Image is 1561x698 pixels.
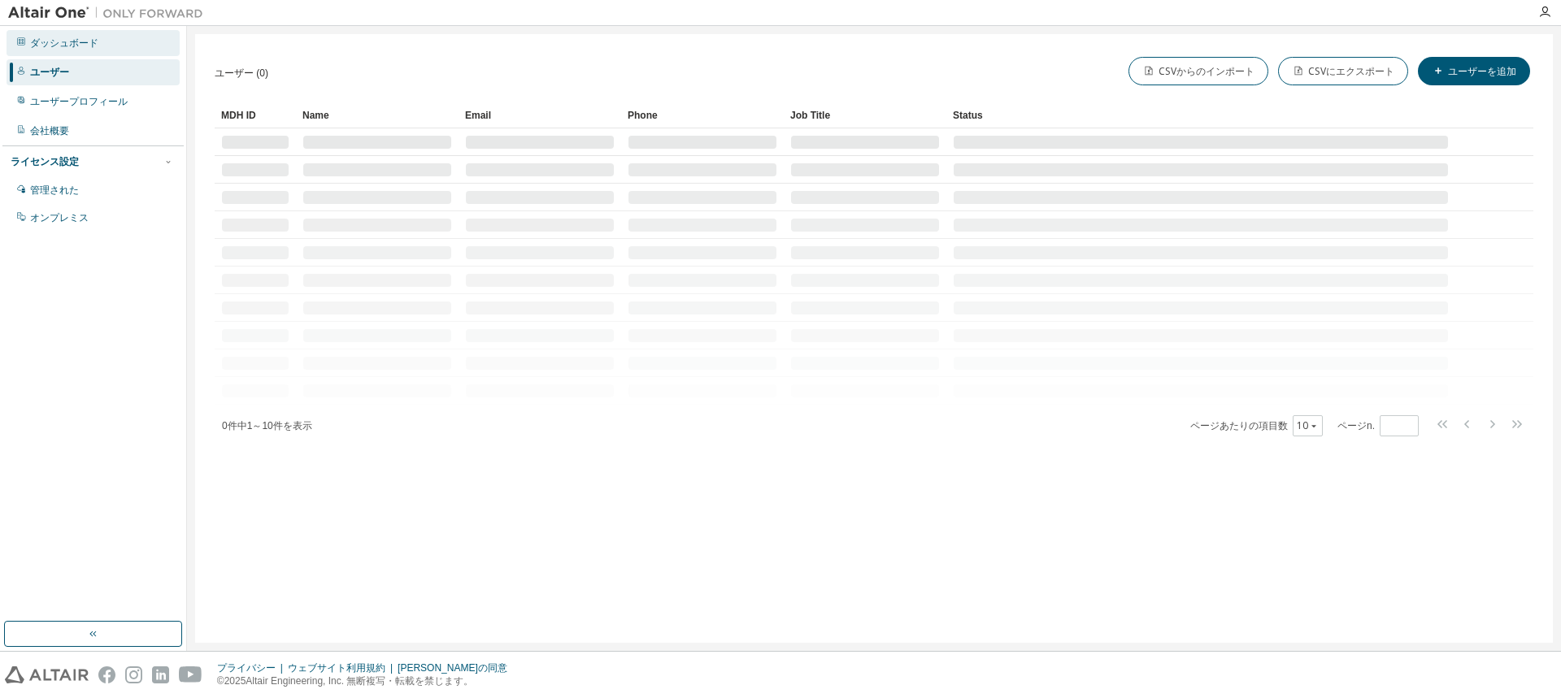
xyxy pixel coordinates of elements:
[246,675,473,687] font: Altair Engineering, Inc. 無断複写・転載を禁じます。
[1297,418,1308,432] font: 10
[1190,420,1288,431] font: ページあたりの項目数
[217,662,276,674] font: プライバシー
[237,420,247,431] font: 中
[1418,57,1530,85] button: ユーザーを追加
[1278,57,1408,85] button: CSVにエクスポート
[30,67,69,78] font: ユーザー
[262,420,282,431] font: 10件
[179,666,202,683] img: youtube.svg
[1308,64,1394,78] font: CSVにエクスポート
[398,662,507,674] font: [PERSON_NAME]の同意
[8,5,211,21] img: アルタイルワン
[11,156,79,167] font: ライセンス設定
[1159,64,1254,78] font: CSVからのインポート
[222,420,237,431] font: 0件
[30,125,69,137] font: 会社概要
[221,102,289,128] div: MDH ID
[30,184,79,196] font: 管理された
[283,420,312,431] font: を表示
[215,67,268,79] font: ユーザー (0)
[247,420,253,431] font: 1
[5,666,89,683] img: altair_logo.svg
[98,666,115,683] img: facebook.svg
[790,102,940,128] div: Job Title
[30,96,128,107] font: ユーザープロフィール
[302,102,452,128] div: Name
[224,675,246,687] font: 2025
[217,675,224,687] font: ©
[953,102,1449,128] div: Status
[252,420,262,431] font: ～
[30,37,98,49] font: ダッシュボード
[288,662,385,674] font: ウェブサイト利用規約
[1337,420,1375,431] font: ページn.
[30,212,89,223] font: オンプレミス
[125,666,142,683] img: instagram.svg
[152,666,169,683] img: linkedin.svg
[628,102,777,128] div: Phone
[1128,57,1268,85] button: CSVからのインポート
[465,102,615,128] div: Email
[1448,64,1516,78] font: ユーザーを追加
